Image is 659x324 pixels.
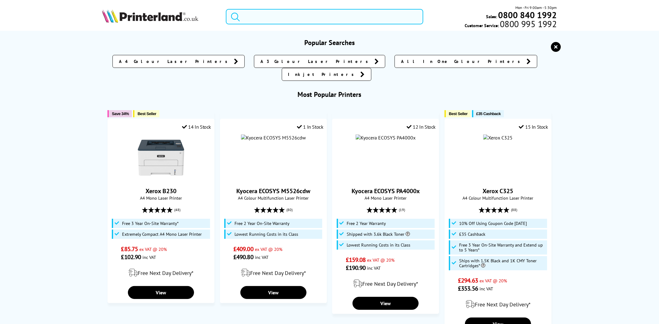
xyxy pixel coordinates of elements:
span: £409.00 [233,245,253,253]
span: £102.90 [121,253,141,261]
span: £490.80 [233,253,253,261]
button: Save 34% [108,110,132,117]
span: Free 3 Year On-Site Warranty and Extend up to 5 Years* [459,243,545,252]
span: Inkjet Printers [288,71,357,77]
span: £159.08 [346,256,366,264]
span: Free 2 Year Warranty [347,221,386,226]
span: Extremely Compact A4 Mono Laser Printer [122,232,202,237]
span: inc VAT [367,265,381,271]
div: 12 In Stock [407,124,436,130]
span: £353.56 [458,285,478,293]
span: 0800 995 1992 [499,21,557,27]
span: ex VAT @ 20% [367,257,395,263]
span: inc VAT [479,286,493,292]
a: A3 Colour Laser Printers [254,55,385,68]
span: £35 Cashback [459,232,485,237]
img: Printerland Logo [102,9,198,23]
span: inc VAT [255,254,268,260]
input: S [226,9,423,24]
span: ex VAT @ 20% [479,278,507,284]
span: 10% Off Using Coupon Code [DATE] [459,221,527,226]
span: ex VAT @ 20% [139,246,167,252]
a: Kyocera ECOSYS M5526cdw [236,187,310,195]
a: Xerox B230 [146,187,176,195]
div: 14 In Stock [182,124,211,130]
span: Best Seller [137,111,156,116]
h3: Popular Searches [102,38,557,47]
div: 15 In Stock [519,124,548,130]
a: Kyocera ECOSYS PA4000x [352,187,420,195]
span: A3 Colour Laser Printers [260,58,371,64]
img: Kyocera ECOSYS M5526cdw [241,135,306,141]
span: Lowest Running Costs in its Class [234,232,298,237]
img: Kyocera ECOSYS PA4000x [356,135,416,141]
div: modal_delivery [336,275,436,292]
span: Free 2 Year On-Site Warranty [234,221,289,226]
button: Best Seller [445,110,471,117]
a: View [128,286,194,299]
a: View [353,297,419,310]
span: Best Seller [449,111,468,116]
span: (19) [399,204,405,216]
div: 1 In Stock [297,124,323,130]
img: Xerox C325 [483,135,513,141]
span: Shipped with 3.6k Black Toner [347,232,410,237]
a: Printerland Logo [102,9,218,24]
a: 0800 840 1992 [497,12,557,18]
span: Ships with 1.5K Black and 1K CMY Toner Cartridges* [459,258,545,268]
span: A4 Mono Laser Printer [336,195,436,201]
b: 0800 840 1992 [498,9,557,21]
h3: Most Popular Printers [102,90,557,99]
span: (88) [511,204,517,216]
a: A4 Colour Laser Printers [112,55,245,68]
a: All In One Colour Printers [395,55,537,68]
div: modal_delivery [111,264,211,281]
span: Mon - Fri 9:00am - 5:30pm [516,5,557,10]
span: A4 Colour Laser Printers [119,58,231,64]
span: Save 34% [112,111,129,116]
span: Lowest Running Costs in its Class [347,243,411,247]
span: Free 3 Year On-Site Warranty* [122,221,179,226]
a: Xerox C325 [483,187,513,195]
button: £35 Cashback [472,110,504,117]
span: A4 Mono Laser Printer [111,195,211,201]
a: Inkjet Printers [282,68,371,81]
span: £85.75 [121,245,138,253]
div: modal_delivery [223,264,323,281]
span: A4 Colour Multifunction Laser Printer [448,195,548,201]
span: inc VAT [142,254,156,260]
span: All In One Colour Printers [401,58,523,64]
span: (48) [174,204,180,216]
div: modal_delivery [448,296,548,313]
span: £190.90 [346,264,366,272]
span: Customer Service: [465,21,557,28]
span: (80) [286,204,293,216]
a: Xerox B230 [138,176,184,182]
span: ex VAT @ 20% [255,246,282,252]
span: Sales: [486,14,497,19]
img: Xerox B230 [138,135,184,181]
a: View [240,286,306,299]
span: A4 Colour Multifunction Laser Printer [223,195,323,201]
button: Best Seller [133,110,159,117]
span: £294.63 [458,276,478,285]
span: £35 Cashback [476,111,501,116]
